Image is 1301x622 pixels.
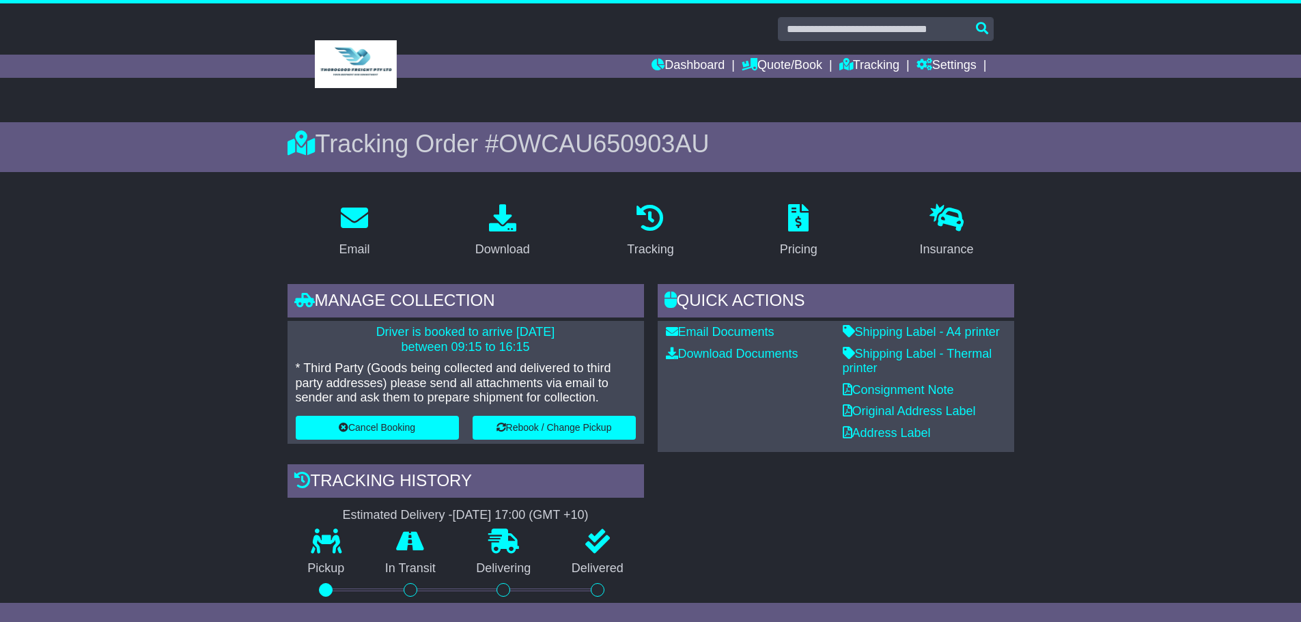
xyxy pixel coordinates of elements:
a: Consignment Note [843,383,954,397]
div: Pricing [780,240,817,259]
div: Manage collection [288,284,644,321]
a: Download Documents [666,347,798,361]
div: [DATE] 17:00 (GMT +10) [453,508,589,523]
div: Tracking history [288,464,644,501]
p: * Third Party (Goods being collected and delivered to third party addresses) please send all atta... [296,361,636,406]
p: Driver is booked to arrive [DATE] between 09:15 to 16:15 [296,325,636,354]
button: Rebook / Change Pickup [473,416,636,440]
p: In Transit [365,561,456,576]
a: Insurance [911,199,983,264]
div: Download [475,240,530,259]
a: Dashboard [652,55,725,78]
div: Tracking Order # [288,129,1014,158]
a: Shipping Label - Thermal printer [843,347,992,376]
div: Estimated Delivery - [288,508,644,523]
a: Shipping Label - A4 printer [843,325,1000,339]
div: Insurance [920,240,974,259]
a: Settings [917,55,977,78]
div: Quick Actions [658,284,1014,321]
button: Cancel Booking [296,416,459,440]
div: Tracking [627,240,673,259]
a: Pricing [771,199,826,264]
a: Tracking [839,55,899,78]
a: Email Documents [666,325,774,339]
a: Address Label [843,426,931,440]
a: Quote/Book [742,55,822,78]
div: Email [339,240,369,259]
span: OWCAU650903AU [499,130,709,158]
a: Tracking [618,199,682,264]
a: Email [330,199,378,264]
a: Original Address Label [843,404,976,418]
a: Download [466,199,539,264]
p: Pickup [288,561,365,576]
p: Delivering [456,561,552,576]
p: Delivered [551,561,644,576]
